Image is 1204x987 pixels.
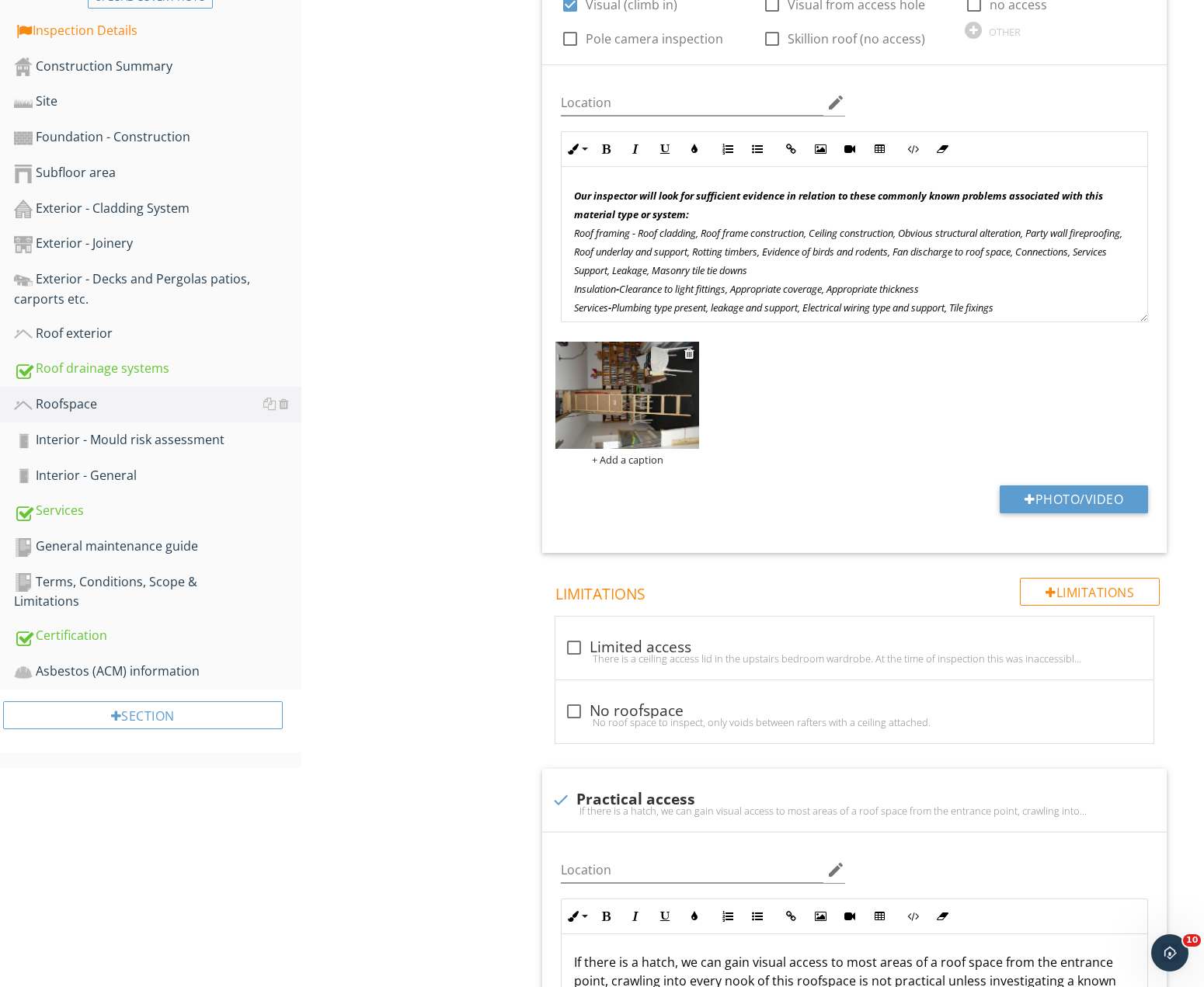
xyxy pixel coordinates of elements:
iframe: Intercom live chat [1151,934,1188,971]
button: Unordered List [743,134,772,164]
div: Terms, Conditions, Scope & Limitations [14,572,301,611]
button: Italic (Ctrl+I) [621,134,650,164]
button: Code View [898,902,927,931]
div: No roof space to inspect, only voids between rafters with a ceiling attached. [565,716,1144,728]
div: Subfloor area [14,163,301,183]
div: Section [3,701,283,729]
button: Insert Table [865,902,894,931]
button: Inline Style [562,134,591,164]
strong: - [616,282,619,296]
button: Clear Formatting [927,134,957,164]
button: Colors [680,902,709,931]
button: Bold (Ctrl+B) [591,902,621,931]
button: Insert Video [835,902,865,931]
div: Roof drainage systems [14,359,301,379]
h4: Limitations [555,578,1160,604]
img: data [555,342,699,450]
button: Ordered List [713,902,743,931]
div: There is a ceiling access lid in the upstairs bedroom wardrobe. At the time of inspection this wa... [565,652,1144,665]
label: Pole camera inspection [586,31,723,47]
strong: - [608,301,611,315]
button: Italic (Ctrl+I) [621,902,650,931]
button: Photo/Video [1000,485,1148,513]
button: Inline Style [562,902,591,931]
span: Insulation Clearance to light fittings, Appropriate coverage, Appropriate thickness [574,282,919,296]
div: Site [14,92,301,112]
div: Inspection Details [14,21,301,41]
button: Insert Video [835,134,865,164]
i: edit [826,860,845,879]
button: Colors [680,134,709,164]
button: Insert Link (Ctrl+K) [776,902,806,931]
button: Underline (Ctrl+U) [650,902,680,931]
div: Asbestos (ACM) information [14,662,301,682]
em: Services Plumbing type present, leakage and support, Electrical wiring type and support, Tile fix... [574,301,993,315]
button: Insert Table [865,134,894,164]
button: Ordered List [713,134,743,164]
div: Roofspace [14,394,301,415]
button: Code View [898,134,927,164]
span: Roof framing - Roof cladding, Roof frame construction, Ceiling construction, Obvious structural a... [574,226,1122,277]
div: Construction Summary [14,57,301,77]
div: + Add a caption [555,454,699,466]
div: Exterior - Cladding System [14,199,301,219]
div: General maintenance guide [14,537,301,557]
i: edit [826,93,845,112]
div: Exterior - Decks and Pergolas patios, carports etc. [14,269,301,308]
button: Insert Image (Ctrl+P) [806,902,835,931]
button: Insert Link (Ctrl+K) [776,134,806,164]
div: Limitations [1020,578,1160,606]
div: Exterior - Joinery [14,234,301,254]
div: Services [14,501,301,521]
button: Insert Image (Ctrl+P) [806,134,835,164]
button: Clear Formatting [927,902,957,931]
button: Unordered List [743,902,772,931]
button: Bold (Ctrl+B) [591,134,621,164]
div: If there is a hatch, we can gain visual access to most areas of a roof space from the entrance po... [552,805,1157,817]
label: Skillion roof (no access) [788,31,925,47]
div: Certification [14,626,301,646]
div: OTHER [989,26,1021,38]
strong: Our inspector will look for sufficient evidence in relation to these commonly known problems asso... [574,189,1103,221]
div: Roof exterior [14,324,301,344]
span: 10 [1183,934,1201,947]
div: Interior - Mould risk assessment [14,430,301,450]
input: Location [561,857,823,883]
button: Underline (Ctrl+U) [650,134,680,164]
input: Location [561,90,823,116]
div: Foundation - Construction [14,127,301,148]
div: Interior - General [14,466,301,486]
